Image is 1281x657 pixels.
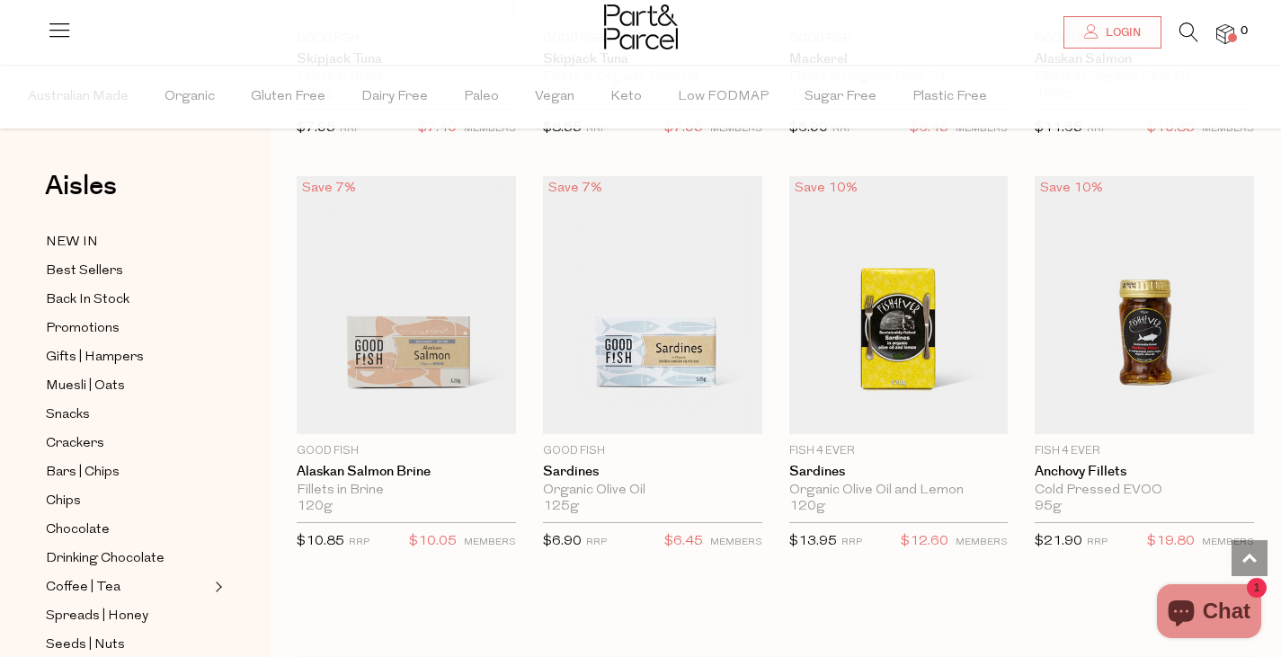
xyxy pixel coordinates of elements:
a: Chips [46,490,209,512]
small: MEMBERS [464,124,516,134]
img: Alaskan Salmon Brine [297,176,516,435]
div: Save 10% [1035,176,1108,200]
small: RRP [349,537,369,547]
a: Gifts | Hampers [46,346,209,368]
span: Best Sellers [46,261,123,282]
span: 0 [1236,23,1252,40]
a: Snacks [46,404,209,426]
span: NEW IN [46,232,98,253]
small: RRP [1087,124,1108,134]
span: $10.85 [297,535,344,548]
span: Seeds | Nuts [46,635,125,656]
a: Aisles [45,173,117,218]
small: RRP [1087,537,1108,547]
span: Paleo [464,66,499,129]
p: Good Fish [543,443,762,459]
p: Fish 4 Ever [1035,443,1254,459]
span: Coffee | Tea [46,577,120,599]
span: $7.40 [418,117,457,140]
small: RRP [586,537,607,547]
p: Fish 4 Ever [789,443,1009,459]
span: Crackers [46,433,104,455]
span: $6.45 [910,117,948,140]
span: Muesli | Oats [46,376,125,397]
span: Plastic Free [912,66,987,129]
span: Promotions [46,318,120,340]
a: Promotions [46,317,209,340]
img: Part&Parcel [604,4,678,49]
span: Chips [46,491,81,512]
a: Seeds | Nuts [46,634,209,656]
span: Drinking Chocolate [46,548,165,570]
a: Best Sellers [46,260,209,282]
small: MEMBERS [956,537,1008,547]
small: MEMBERS [710,537,762,547]
a: Sardines [543,464,762,480]
small: MEMBERS [956,124,1008,134]
span: $10.85 [1147,117,1195,140]
span: $6.90 [543,535,582,548]
a: Coffee | Tea [46,576,209,599]
span: 120g [789,499,825,515]
span: Vegan [535,66,574,129]
a: Anchovy Fillets [1035,464,1254,480]
a: Bars | Chips [46,461,209,484]
a: Spreads | Honey [46,605,209,627]
div: Cold Pressed EVOO [1035,483,1254,499]
small: MEMBERS [464,537,516,547]
span: $13.95 [789,535,837,548]
a: Alaskan Salmon Brine [297,464,516,480]
span: 125g [543,499,579,515]
img: Anchovy Fillets [1035,176,1254,435]
span: Low FODMAP [678,66,769,129]
small: MEMBERS [1202,537,1254,547]
div: Save 10% [789,176,863,200]
a: Login [1063,16,1161,49]
a: Back In Stock [46,289,209,311]
a: NEW IN [46,231,209,253]
div: Organic Olive Oil [543,483,762,499]
a: Crackers [46,432,209,455]
small: RRP [832,124,853,134]
button: Expand/Collapse Coffee | Tea [210,576,223,598]
span: Australian Made [28,66,129,129]
span: Gluten Free [251,66,325,129]
small: MEMBERS [710,124,762,134]
span: Sugar Free [805,66,876,129]
span: Dairy Free [361,66,428,129]
span: $7.95 [664,117,703,140]
span: $21.90 [1035,535,1082,548]
a: Drinking Chocolate [46,547,209,570]
div: Save 7% [297,176,361,200]
span: Spreads | Honey [46,606,148,627]
span: $10.05 [409,530,457,554]
span: $6.45 [664,530,703,554]
img: Sardines [543,176,762,435]
span: Gifts | Hampers [46,347,144,368]
span: Bars | Chips [46,462,120,484]
small: RRP [841,537,862,547]
p: Good Fish [297,443,516,459]
img: Sardines [789,176,1009,435]
span: Login [1101,25,1141,40]
span: Snacks [46,404,90,426]
inbox-online-store-chat: Shopify online store chat [1152,584,1267,643]
div: Organic Olive Oil and Lemon [789,483,1009,499]
span: Chocolate [46,519,110,541]
small: RRP [340,124,360,134]
small: MEMBERS [1202,124,1254,134]
a: Chocolate [46,519,209,541]
span: $12.60 [901,530,948,554]
a: Sardines [789,464,1009,480]
a: Muesli | Oats [46,375,209,397]
span: 95g [1035,499,1062,515]
span: 120g [297,499,333,515]
a: 0 [1216,24,1234,43]
span: $19.80 [1147,530,1195,554]
span: Keto [610,66,642,129]
span: Back In Stock [46,289,129,311]
div: Fillets in Brine [297,483,516,499]
small: RRP [586,124,607,134]
span: Aisles [45,166,117,206]
span: Organic [165,66,215,129]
